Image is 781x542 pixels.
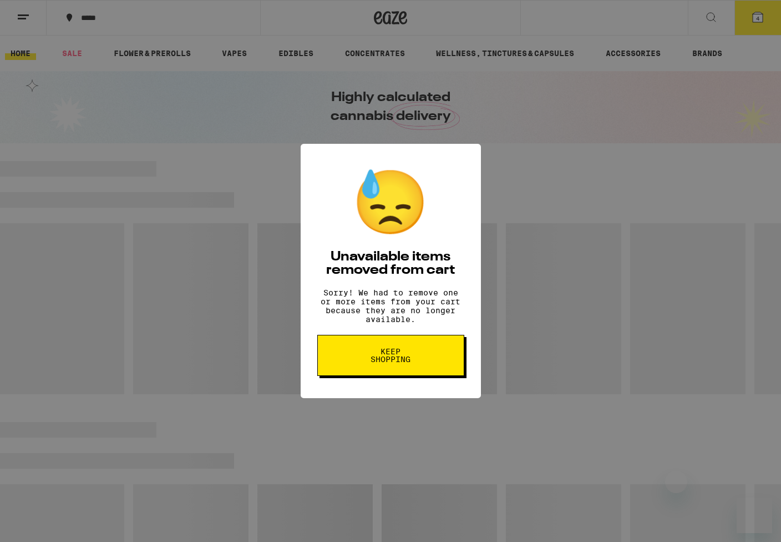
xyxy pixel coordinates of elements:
button: Keep Shopping [317,335,464,376]
div: 😓 [352,166,429,239]
h2: Unavailable items removed from cart [317,250,464,277]
iframe: Button to launch messaging window [737,498,772,533]
iframe: Close message [665,471,687,493]
p: Sorry! We had to remove one or more items from your cart because they are no longer available. [317,288,464,324]
span: Keep Shopping [362,348,419,363]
